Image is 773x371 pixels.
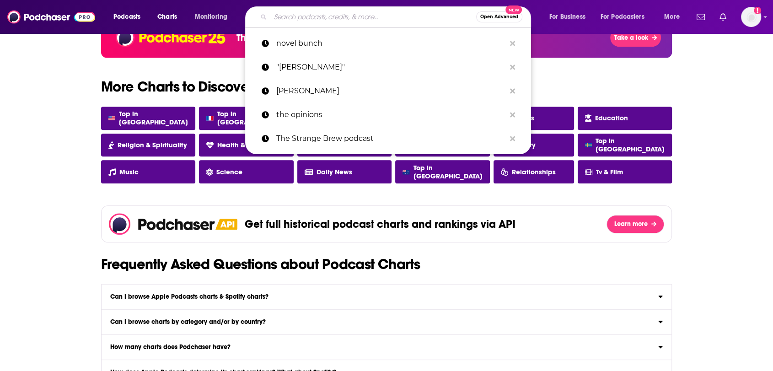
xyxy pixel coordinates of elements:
[254,6,540,27] div: Search podcasts, credits, & more...
[317,168,352,176] span: Daily News
[215,219,237,230] img: Podchaser API banner
[270,10,476,24] input: Search podcasts, credits, & more...
[94,80,679,94] h2: More Charts to Discover
[664,11,680,23] span: More
[754,7,761,14] svg: Add a profile image
[245,103,531,127] a: the opinions
[595,114,628,122] span: Education
[110,344,231,350] h3: How many charts does Podchaser have?
[512,168,556,176] span: Relationships
[110,319,266,325] h3: Can I browse charts by category and/or by country?
[716,9,730,25] a: Show notifications dropdown
[494,107,574,130] a: Politics
[110,294,268,300] h3: Can I browse Apple Podcasts charts & Spotify charts?
[245,127,531,151] a: The Strange Brew podcast
[543,10,597,24] button: open menu
[245,79,531,103] a: [PERSON_NAME]
[276,79,505,103] p: matt dinniman
[601,11,644,23] span: For Podcasters
[217,110,286,126] span: Top in [GEOGRAPHIC_DATA]
[245,32,531,55] a: novel bunch
[101,107,195,130] a: Top in [GEOGRAPHIC_DATA]
[578,134,672,157] a: Top in [GEOGRAPHIC_DATA]
[216,168,242,176] span: Science
[578,107,672,130] a: Education
[476,11,522,22] button: Open AdvancedNew
[741,7,761,27] button: Show profile menu
[741,7,761,27] img: User Profile
[276,55,505,79] p: "Riley Sager"
[276,103,505,127] p: the opinions
[107,10,152,24] button: open menu
[595,10,658,24] button: open menu
[741,7,761,27] span: Logged in as hmill
[94,257,679,272] h2: Frequently Asked Questions about Podcast Charts
[297,160,392,183] a: Daily News
[195,11,227,23] span: Monitoring
[578,160,672,183] a: Tv & Film
[109,213,215,235] img: Podchaser - Follow, Share and Rate Podcasts
[614,220,648,228] span: Learn more
[658,10,691,24] button: open menu
[480,15,518,19] span: Open Advanced
[505,5,522,14] span: New
[113,11,140,23] span: Podcasts
[610,28,661,47] button: Take a look
[119,110,188,126] span: Top in [GEOGRAPHIC_DATA]
[607,215,664,233] button: Learn more
[101,160,195,183] a: Music
[276,32,505,55] p: novel bunch
[614,34,648,42] span: Take a look
[217,141,269,149] span: Health & Fitness
[101,134,195,157] a: Religion & Spirituality
[199,134,293,157] a: Health & Fitness
[494,134,574,157] a: History
[245,217,515,231] p: Get full historical podcast charts and rankings via API
[413,164,483,180] span: Top in [GEOGRAPHIC_DATA]
[693,9,709,25] a: Show notifications dropdown
[188,10,239,24] button: open menu
[494,160,574,183] a: Relationships
[199,107,293,130] a: Top in [GEOGRAPHIC_DATA]
[199,160,293,183] a: Science
[118,141,187,149] span: Religion & Spirituality
[157,11,177,23] span: Charts
[596,137,665,153] span: Top in [GEOGRAPHIC_DATA]
[276,127,505,151] p: The Strange Brew podcast
[245,55,531,79] a: "[PERSON_NAME]"
[116,27,225,48] img: Podchaser 25 banner
[151,10,183,24] a: Charts
[549,11,585,23] span: For Business
[119,168,139,176] span: Music
[596,168,623,176] span: Tv & Film
[7,8,95,26] img: Podchaser - Follow, Share and Rate Podcasts
[236,32,489,43] p: The only chart ranking the hottest, up-and-coming podcasts.
[395,160,489,183] a: Top in [GEOGRAPHIC_DATA]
